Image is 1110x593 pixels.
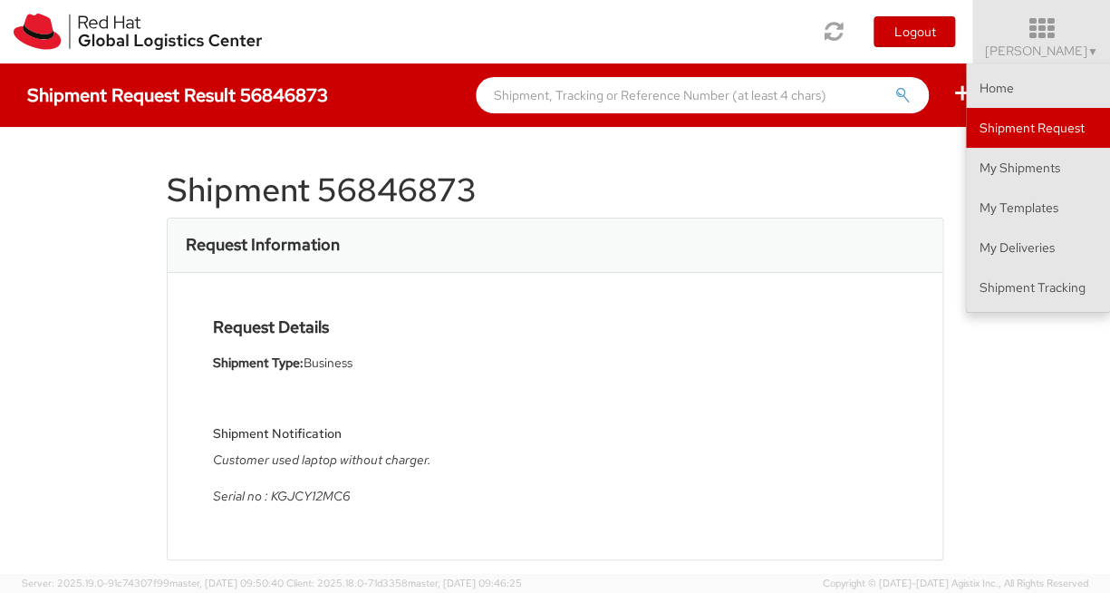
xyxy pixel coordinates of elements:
a: My Shipments [966,148,1110,188]
h4: Shipment Request Result 56846873 [27,85,328,105]
span: master, [DATE] 09:50:40 [169,577,284,589]
li: Business [213,354,542,373]
h1: Shipment 56846873 [167,172,944,209]
input: Shipment, Tracking or Reference Number (at least 4 chars) [476,77,929,113]
a: Shipment Request [966,108,1110,148]
span: Server: 2025.19.0-91c74307f99 [22,577,284,589]
span: Copyright © [DATE]-[DATE] Agistix Inc., All Rights Reserved [823,577,1088,591]
button: Logout [874,16,955,47]
span: [PERSON_NAME] [985,43,1098,59]
h4: Request Details [213,318,542,336]
a: Shipment Tracking [966,267,1110,307]
h5: Shipment Notification [213,427,542,441]
img: rh-logistics-00dfa346123c4ec078e1.svg [14,14,262,50]
h3: Request Information [186,236,340,254]
span: Client: 2025.18.0-71d3358 [286,577,522,589]
span: master, [DATE] 09:46:25 [408,577,522,589]
i: Customer used laptop without charger. Serial no : KGJCY12MC6 [213,452,431,504]
a: Home [966,68,1110,108]
a: My Deliveries [966,228,1110,267]
a: My Templates [966,188,1110,228]
strong: Shipment Type: [213,355,304,371]
span: ▼ [1087,44,1098,59]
